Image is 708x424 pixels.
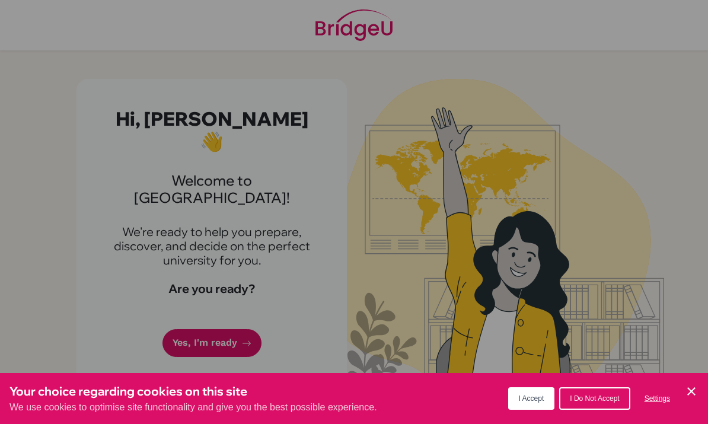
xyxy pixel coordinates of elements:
[9,382,377,400] h3: Your choice regarding cookies on this site
[519,394,544,403] span: I Accept
[559,387,630,410] button: I Do Not Accept
[635,388,680,409] button: Settings
[9,400,377,415] p: We use cookies to optimise site functionality and give you the best possible experience.
[645,394,670,403] span: Settings
[508,387,555,410] button: I Accept
[684,384,699,399] button: Save and close
[570,394,619,403] span: I Do Not Accept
